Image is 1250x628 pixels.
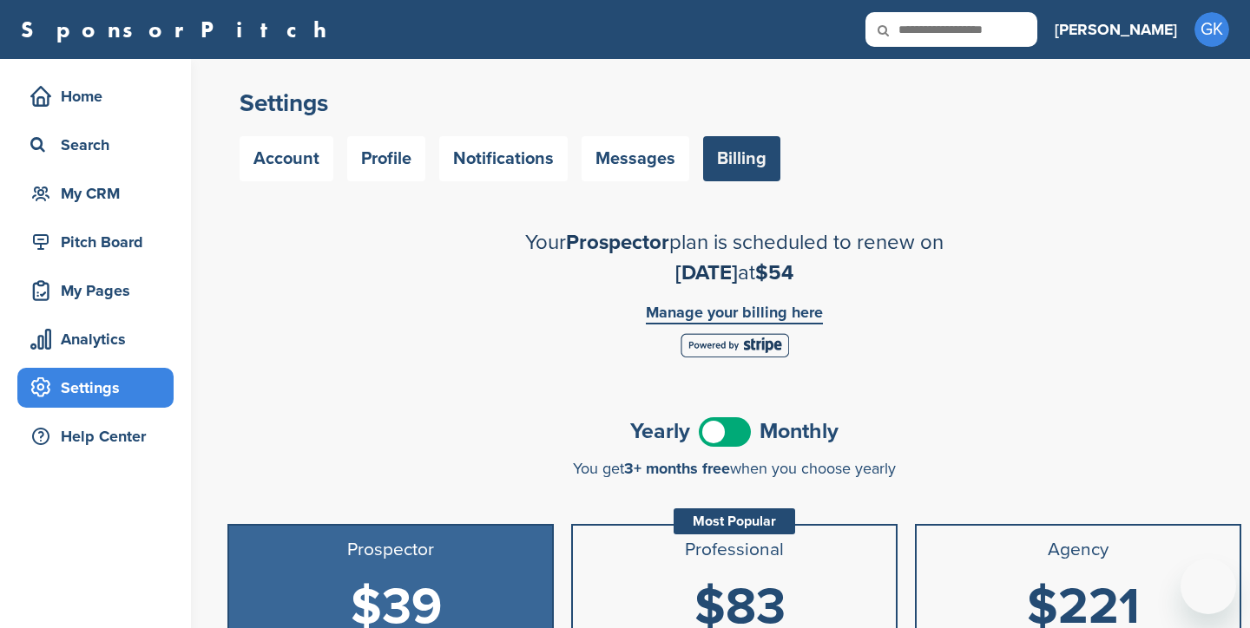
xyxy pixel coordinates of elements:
a: Pitch Board [17,222,174,262]
a: My CRM [17,173,174,213]
span: 3+ months free [624,459,730,478]
span: Yearly [630,421,690,442]
div: Analytics [26,324,174,355]
a: Manage your billing here [646,304,823,324]
a: Settings [17,368,174,408]
div: Help Center [26,421,174,452]
div: Settings [26,372,174,403]
h3: [PERSON_NAME] [1055,17,1177,42]
h2: Settings [240,88,1229,119]
a: Billing [703,136,780,181]
a: Help Center [17,416,174,456]
a: Account [240,136,333,181]
div: My Pages [26,275,174,306]
div: Search [26,129,174,160]
div: Pitch Board [26,226,174,258]
span: Monthly [760,421,839,442]
span: GK [1194,12,1229,47]
a: Analytics [17,319,174,359]
span: [DATE] [675,260,738,285]
a: Home [17,76,174,116]
a: My Pages [17,271,174,311]
a: Profile [347,136,425,181]
a: [PERSON_NAME] [1055,10,1177,49]
a: SponsorPitch [21,18,338,41]
div: Most Popular [674,508,795,534]
h3: Agency [924,540,1233,560]
span: $54 [755,260,793,285]
a: Notifications [439,136,568,181]
h3: Professional [580,540,889,560]
h2: Your plan is scheduled to renew on at [431,227,1038,288]
a: Search [17,125,174,165]
a: Messages [582,136,689,181]
span: Prospector [566,230,669,255]
div: Home [26,81,174,112]
iframe: Button to launch messaging window [1181,559,1236,614]
div: My CRM [26,178,174,209]
div: You get when you choose yearly [227,460,1241,477]
img: Stripe [681,333,789,357]
h3: Prospector [236,540,545,560]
